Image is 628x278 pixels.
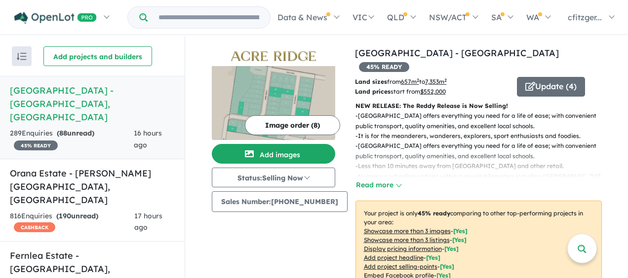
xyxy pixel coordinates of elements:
button: Add projects and builders [43,46,152,66]
img: sort.svg [17,53,27,60]
u: Showcase more than 3 listings [364,236,450,243]
p: from [355,77,510,87]
span: 16 hours ago [134,129,162,149]
p: - It is for the meanderers, wanderers, explorers, sport enthusiasts and foodies. [355,131,610,141]
span: 190 [59,211,71,220]
sup: 2 [417,77,419,83]
strong: ( unread) [57,129,94,138]
input: Try estate name, suburb, builder or developer [150,7,268,28]
u: Add project selling-points [364,263,437,270]
button: Update (4) [517,77,585,97]
u: 657 m [401,78,419,85]
span: [ Yes ] [453,227,468,235]
span: 45 % READY [14,140,58,150]
button: Read more [355,179,402,191]
sup: 2 [444,77,447,83]
button: Image order (8) [245,115,340,135]
span: to [419,78,447,85]
p: - Less than 10 minutes away from [GEOGRAPHIC_DATA] and other retail. [355,161,610,171]
a: [GEOGRAPHIC_DATA] - [GEOGRAPHIC_DATA] [355,47,559,59]
span: [ Yes ] [440,263,454,270]
button: Add images [212,144,335,164]
p: - Numerous schooling options within a couple kilometers including [GEOGRAPHIC_DATA], [GEOGRAPHIC_... [355,172,610,202]
b: 45 % ready [418,209,450,217]
span: 17 hours ago [134,211,162,232]
strong: ( unread) [56,211,98,220]
span: [ Yes ] [426,254,440,261]
p: start from [355,87,510,97]
div: 816 Enquir ies [10,210,134,234]
img: Acre Ridge Estate - Beaconsfield [212,66,335,140]
h5: [GEOGRAPHIC_DATA] - [GEOGRAPHIC_DATA] , [GEOGRAPHIC_DATA] [10,84,175,124]
img: Acre Ridge Estate - Beaconsfield Logo [216,50,331,62]
span: cfitzger... [568,12,602,22]
h5: Orana Estate - [PERSON_NAME][GEOGRAPHIC_DATA] , [GEOGRAPHIC_DATA] [10,167,175,207]
u: Showcase more than 3 images [364,227,451,235]
img: Openlot PRO Logo White [14,12,97,24]
b: Land sizes [355,78,387,85]
span: [ Yes ] [444,245,459,252]
u: Add project headline [364,254,424,261]
span: [ Yes ] [452,236,467,243]
u: $ 552,000 [420,88,446,95]
p: - [GEOGRAPHIC_DATA] offers everything you need for a life of ease; with convenient public transpo... [355,111,610,131]
div: 289 Enquir ies [10,128,134,151]
u: Display pricing information [364,245,442,252]
p: NEW RELEASE: The Reddy Release is Now Selling! [355,101,602,111]
span: 88 [59,129,67,138]
p: - [GEOGRAPHIC_DATA] offers everything you need for a life of ease; with convenient public transpo... [355,141,610,161]
u: 7,353 m [425,78,447,85]
span: CASHBACK [14,222,55,232]
button: Sales Number:[PHONE_NUMBER] [212,191,348,212]
span: 45 % READY [359,62,409,72]
b: Land prices [355,88,391,95]
a: Acre Ridge Estate - Beaconsfield LogoAcre Ridge Estate - Beaconsfield [212,46,335,140]
button: Status:Selling Now [212,168,335,187]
